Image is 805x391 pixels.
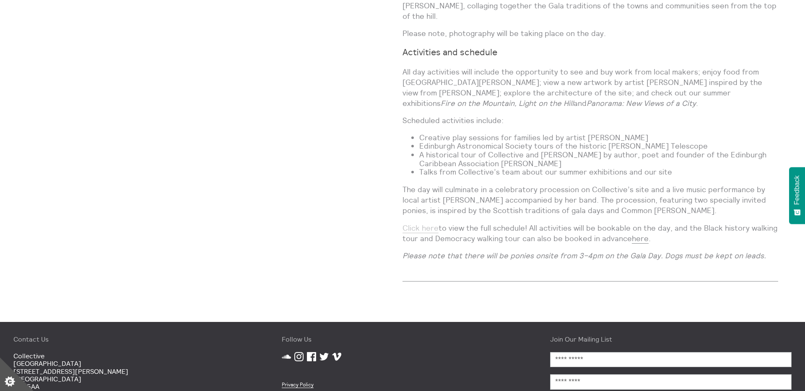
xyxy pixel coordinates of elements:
p: All day activities will include the opportunity to see and buy work from local makers; enjoy food... [402,67,778,109]
span: Feedback [793,175,801,205]
button: Feedback - Show survey [789,167,805,224]
li: A historical tour of Collective and [PERSON_NAME] by author, poet and founder of the Edinburgh Ca... [419,151,778,168]
a: Click here [402,223,439,233]
p: The day will culminate in a celebratory procession on Collective’s site and a live music performa... [402,184,778,216]
li: Creative play sessions for families led by artist [PERSON_NAME] [419,134,778,142]
p: Please note, photography will be taking place on the day. [402,28,778,39]
a: here [632,234,649,244]
a: Privacy Policy [282,381,314,388]
p: Collective [GEOGRAPHIC_DATA] [STREET_ADDRESS][PERSON_NAME] [GEOGRAPHIC_DATA] EH7 5AA [13,352,255,391]
h4: Join Our Mailing List [550,335,792,343]
p: Scheduled activities include: [402,115,778,126]
em: Panorama: New Views of a City [587,98,696,108]
em: Fire on the Mountain, Light on the Hill [441,98,574,108]
strong: Activities and schedule [402,46,497,58]
h4: Contact Us [13,335,255,343]
li: Edinburgh Astronomical Society tours of the historic [PERSON_NAME] Telescope [419,142,778,151]
p: to view the full schedule! All activities will be bookable on the day, and the Black history walk... [402,223,778,244]
em: Please note that there will be ponies onsite from 3–4pm on the Gala Day. Dogs must be kept on leads. [402,251,766,260]
h4: Follow Us [282,335,523,343]
li: Talks from Collective’s team about our summer exhibitions and our site [419,168,778,177]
